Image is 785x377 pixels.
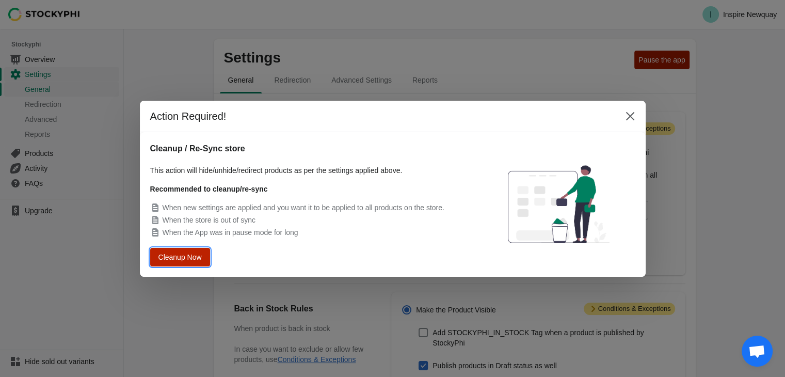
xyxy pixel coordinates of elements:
h2: Cleanup / Re-Sync store [150,143,472,155]
h2: Action Required! [150,109,611,123]
button: Cleanup Now [153,248,206,265]
div: Open chat [742,336,773,367]
p: This action will hide/unhide/redirect products as per the settings applied above. [150,165,472,176]
button: Close [621,107,639,125]
span: When the store is out of sync [163,216,256,224]
strong: Recommended to cleanup/re-sync [150,185,268,193]
span: When the App was in pause mode for long [163,228,298,237]
span: Cleanup Now [161,253,200,260]
span: When new settings are applied and you want it to be applied to all products on the store. [163,203,444,212]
